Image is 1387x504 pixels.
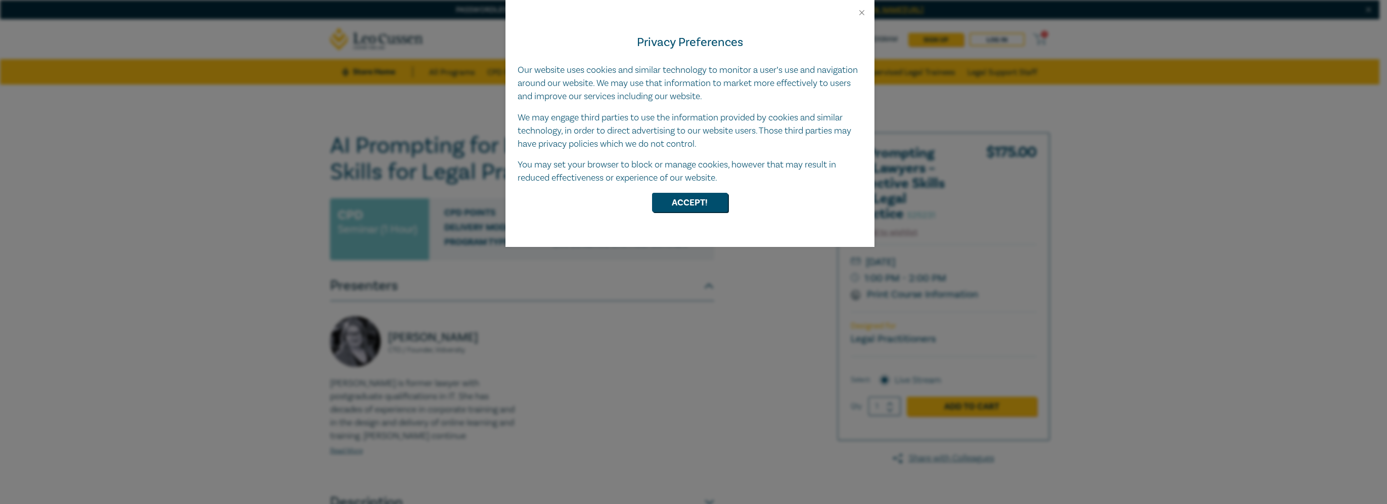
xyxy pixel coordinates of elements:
[518,158,862,185] p: You may set your browser to block or manage cookies, however that may result in reduced effective...
[652,193,728,212] button: Accept!
[518,64,862,103] p: Our website uses cookies and similar technology to monitor a user’s use and navigation around our...
[518,33,862,52] h4: Privacy Preferences
[518,111,862,151] p: We may engage third parties to use the information provided by cookies and similar technology, in...
[857,8,866,17] button: Close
